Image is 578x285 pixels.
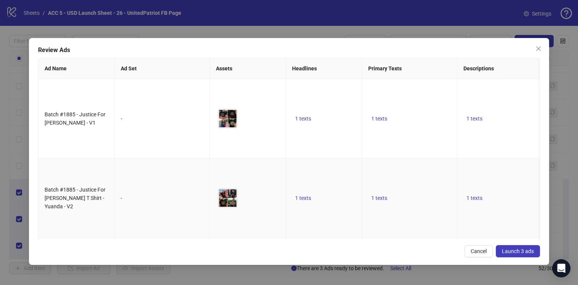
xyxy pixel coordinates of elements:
button: Launch 3 ads [496,245,540,257]
th: Primary Texts [362,58,457,79]
button: Cancel [465,245,493,257]
button: Preview [228,119,237,128]
span: Batch #1885 - Justice For [PERSON_NAME] - V1 [45,111,105,126]
th: Ad Name [38,58,115,79]
button: Preview [228,198,237,207]
button: 1 texts [292,114,314,123]
span: eye [230,121,235,126]
div: Open Intercom Messenger [552,259,570,277]
button: 1 texts [368,114,390,123]
span: close [535,46,541,52]
th: Headlines [286,58,362,79]
img: Asset 1 [218,188,237,207]
span: Launch 3 ads [502,248,534,254]
span: 1 texts [466,195,482,201]
span: 1 texts [371,195,387,201]
th: Assets [210,58,286,79]
span: 1 texts [371,116,387,122]
span: Batch #1885 - Justice For [PERSON_NAME] T Shirt - Yuanda - V2 [45,187,105,209]
div: Review Ads [38,46,540,55]
span: eye [230,200,235,206]
div: - [121,194,203,202]
th: Ad Set [115,58,210,79]
span: 1 texts [295,195,311,201]
span: Cancel [471,248,487,254]
img: Asset 1 [218,109,237,128]
button: Close [532,43,544,55]
span: 1 texts [295,116,311,122]
button: 1 texts [292,193,314,203]
button: 1 texts [368,193,390,203]
th: Descriptions [457,58,552,79]
button: 1 texts [463,114,485,123]
button: 1 texts [463,193,485,203]
span: 1 texts [466,116,482,122]
div: - [121,114,203,123]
